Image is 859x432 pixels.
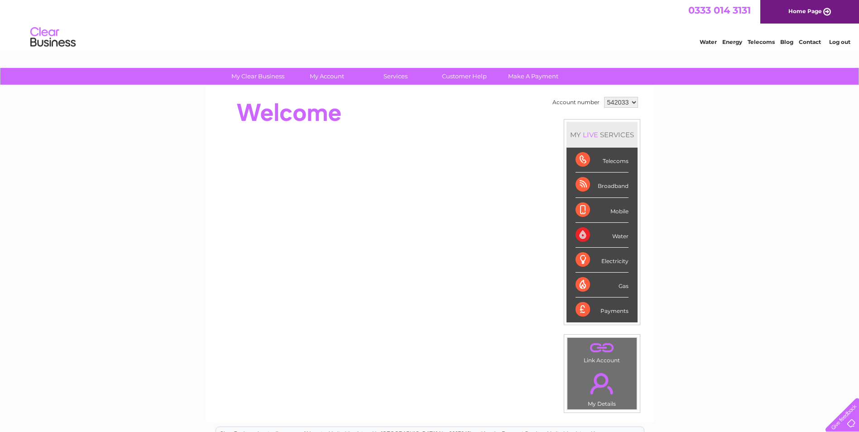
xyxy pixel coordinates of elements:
a: Customer Help [427,68,502,85]
div: Broadband [576,173,629,197]
a: Make A Payment [496,68,571,85]
a: . [570,340,634,356]
div: Payments [576,298,629,322]
div: LIVE [581,130,600,139]
a: . [570,368,634,399]
td: Account number [550,95,602,110]
td: My Details [567,365,637,410]
div: Electricity [576,248,629,273]
a: My Clear Business [221,68,295,85]
div: Gas [576,273,629,298]
div: MY SERVICES [566,122,638,148]
a: Services [358,68,433,85]
div: Mobile [576,198,629,223]
a: Energy [722,38,742,45]
div: Clear Business is a trading name of Verastar Limited (registered in [GEOGRAPHIC_DATA] No. 3667643... [216,5,644,44]
a: Log out [829,38,850,45]
img: logo.png [30,24,76,51]
a: Blog [780,38,793,45]
div: Water [576,223,629,248]
a: Telecoms [748,38,775,45]
div: Telecoms [576,148,629,173]
a: My Account [289,68,364,85]
a: 0333 014 3131 [688,5,751,16]
a: Contact [799,38,821,45]
a: Water [700,38,717,45]
td: Link Account [567,337,637,366]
